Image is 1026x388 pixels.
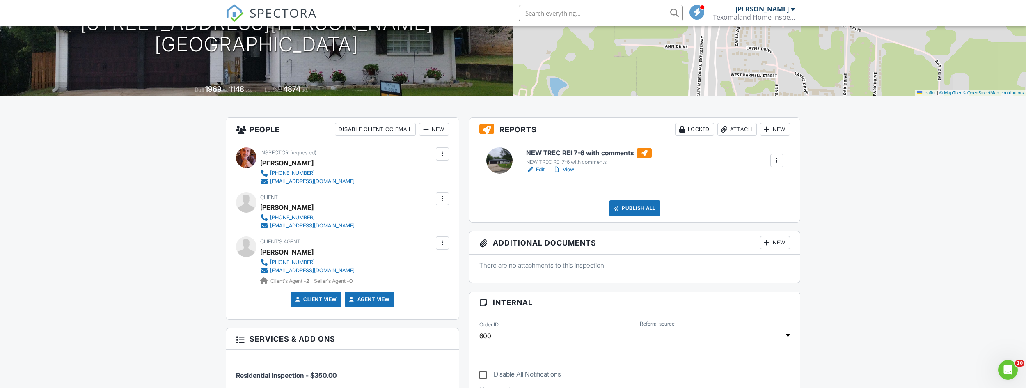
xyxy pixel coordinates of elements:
[963,90,1024,95] a: © OpenStreetMap contributors
[260,157,314,169] div: [PERSON_NAME]
[250,4,317,21] span: SPECTORA
[640,320,675,328] label: Referral source
[469,118,800,141] h3: Reports
[226,11,317,28] a: SPECTORA
[526,148,652,158] h6: NEW TREC REI 7-6 with comments
[419,123,449,136] div: New
[526,165,545,174] a: Edit
[260,201,314,214] div: [PERSON_NAME]
[260,214,355,222] a: [PHONE_NUMBER]
[469,292,800,313] h3: Internal
[270,178,355,185] div: [EMAIL_ADDRESS][DOMAIN_NAME]
[917,90,936,95] a: Leaflet
[713,13,795,21] div: Texomaland Home Inspections License # 7358
[236,371,337,379] span: Residential Inspection - $350.00
[270,259,315,266] div: [PHONE_NUMBER]
[526,159,652,165] div: NEW TREC REI 7-6 with comments
[260,266,355,275] a: [EMAIL_ADDRESS][DOMAIN_NAME]
[335,123,416,136] div: Disable Client CC Email
[236,356,449,387] li: Service: Residential Inspection
[479,321,499,328] label: Order ID
[479,370,561,381] label: Disable All Notifications
[270,267,355,274] div: [EMAIL_ADDRESS][DOMAIN_NAME]
[937,90,938,95] span: |
[205,85,222,93] div: 1969
[939,90,962,95] a: © MapTiler
[260,177,355,186] a: [EMAIL_ADDRESS][DOMAIN_NAME]
[735,5,789,13] div: [PERSON_NAME]
[609,200,660,216] div: Publish All
[226,4,244,22] img: The Best Home Inspection Software - Spectora
[526,148,652,166] a: NEW TREC REI 7-6 with comments NEW TREC REI 7-6 with comments
[675,123,714,136] div: Locked
[302,87,312,93] span: sq.ft.
[1015,360,1024,367] span: 10
[260,169,355,177] a: [PHONE_NUMBER]
[270,214,315,221] div: [PHONE_NUMBER]
[293,295,337,303] a: Client View
[226,328,459,350] h3: Services & Add ons
[998,360,1018,380] iframe: Intercom live chat
[260,239,300,245] span: Client's Agent
[270,170,315,177] div: [PHONE_NUMBER]
[226,118,459,141] h3: People
[260,222,355,230] a: [EMAIL_ADDRESS][DOMAIN_NAME]
[195,87,204,93] span: Built
[469,231,800,255] h3: Additional Documents
[479,261,790,270] p: There are no attachments to this inspection.
[270,223,355,229] div: [EMAIL_ADDRESS][DOMAIN_NAME]
[260,149,289,156] span: Inspector
[260,194,278,200] span: Client
[717,123,757,136] div: Attach
[80,12,433,56] h1: [STREET_ADDRESS][PERSON_NAME] [GEOGRAPHIC_DATA]
[290,149,316,156] span: (requested)
[519,5,683,21] input: Search everything...
[270,278,311,284] span: Client's Agent -
[260,246,314,258] a: [PERSON_NAME]
[245,87,257,93] span: sq. ft.
[760,236,790,249] div: New
[760,123,790,136] div: New
[348,295,390,303] a: Agent View
[314,278,353,284] span: Seller's Agent -
[229,85,244,93] div: 1148
[283,85,300,93] div: 4874
[349,278,353,284] strong: 0
[306,278,309,284] strong: 2
[553,165,574,174] a: View
[260,258,355,266] a: [PHONE_NUMBER]
[265,87,282,93] span: Lot Size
